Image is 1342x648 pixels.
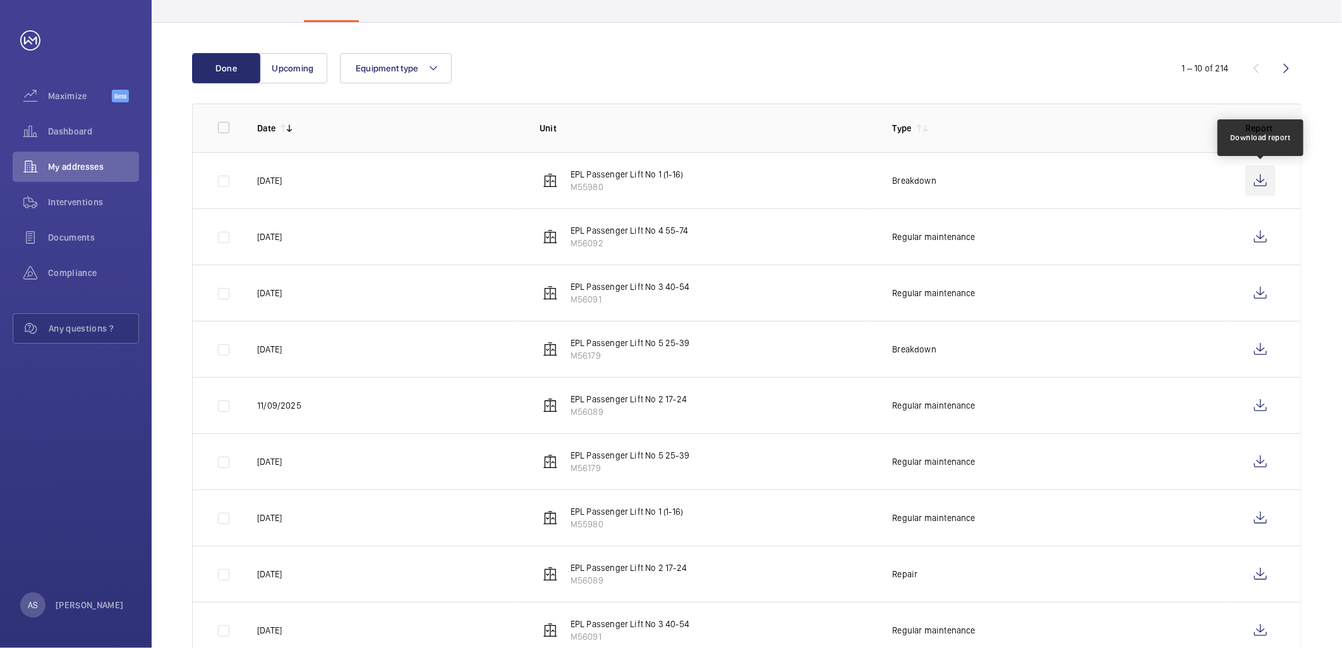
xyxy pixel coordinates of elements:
[571,462,689,474] p: M56179
[892,399,975,412] p: Regular maintenance
[356,63,418,73] span: Equipment type
[571,618,689,630] p: EPL Passenger Lift No 3 40-54
[48,160,139,173] span: My addresses
[257,399,301,412] p: 11/09/2025
[28,599,38,611] p: AS
[571,224,688,237] p: EPL Passenger Lift No 4 55-74
[892,512,975,524] p: Regular maintenance
[1230,132,1291,143] div: Download report
[540,122,873,135] p: Unit
[892,122,911,135] p: Type
[48,231,139,244] span: Documents
[257,624,282,637] p: [DATE]
[571,561,687,574] p: EPL Passenger Lift No 2 17-24
[571,505,683,518] p: EPL Passenger Lift No 1 (1-16)
[571,280,689,293] p: EPL Passenger Lift No 3 40-54
[571,518,683,531] p: M55980
[892,231,975,243] p: Regular maintenance
[543,342,558,357] img: elevator.svg
[892,287,975,299] p: Regular maintenance
[571,293,689,306] p: M56091
[48,90,112,102] span: Maximize
[571,574,687,587] p: M56089
[257,174,282,187] p: [DATE]
[257,568,282,580] p: [DATE]
[571,349,689,362] p: M56179
[257,231,282,243] p: [DATE]
[1182,62,1229,75] div: 1 – 10 of 214
[543,454,558,469] img: elevator.svg
[257,455,282,468] p: [DATE]
[257,343,282,356] p: [DATE]
[340,53,452,83] button: Equipment type
[571,449,689,462] p: EPL Passenger Lift No 5 25-39
[543,173,558,188] img: elevator.svg
[571,405,687,418] p: M56089
[543,510,558,525] img: elevator.svg
[49,322,138,335] span: Any questions ?
[892,624,975,637] p: Regular maintenance
[543,567,558,582] img: elevator.svg
[543,285,558,301] img: elevator.svg
[56,599,124,611] p: [PERSON_NAME]
[571,181,683,193] p: M55980
[48,125,139,138] span: Dashboard
[257,512,282,524] p: [DATE]
[571,168,683,181] p: EPL Passenger Lift No 1 (1-16)
[892,174,936,187] p: Breakdown
[543,623,558,638] img: elevator.svg
[543,229,558,244] img: elevator.svg
[48,267,139,279] span: Compliance
[571,393,687,405] p: EPL Passenger Lift No 2 17-24
[892,343,936,356] p: Breakdown
[892,455,975,468] p: Regular maintenance
[192,53,260,83] button: Done
[48,196,139,208] span: Interventions
[257,287,282,299] p: [DATE]
[257,122,275,135] p: Date
[259,53,327,83] button: Upcoming
[571,237,688,249] p: M56092
[892,568,917,580] p: Repair
[112,90,129,102] span: Beta
[543,398,558,413] img: elevator.svg
[571,337,689,349] p: EPL Passenger Lift No 5 25-39
[571,630,689,643] p: M56091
